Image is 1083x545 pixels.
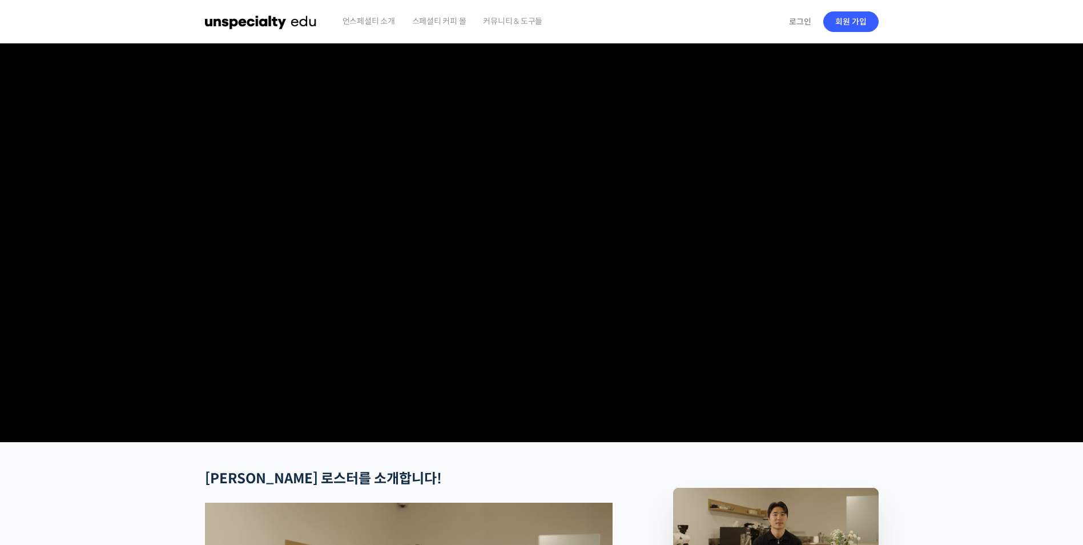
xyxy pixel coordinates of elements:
a: 로그인 [782,9,818,35]
a: 회원 가입 [823,11,879,32]
h2: [PERSON_NAME] 로스터를 소개합니다! [205,471,613,487]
